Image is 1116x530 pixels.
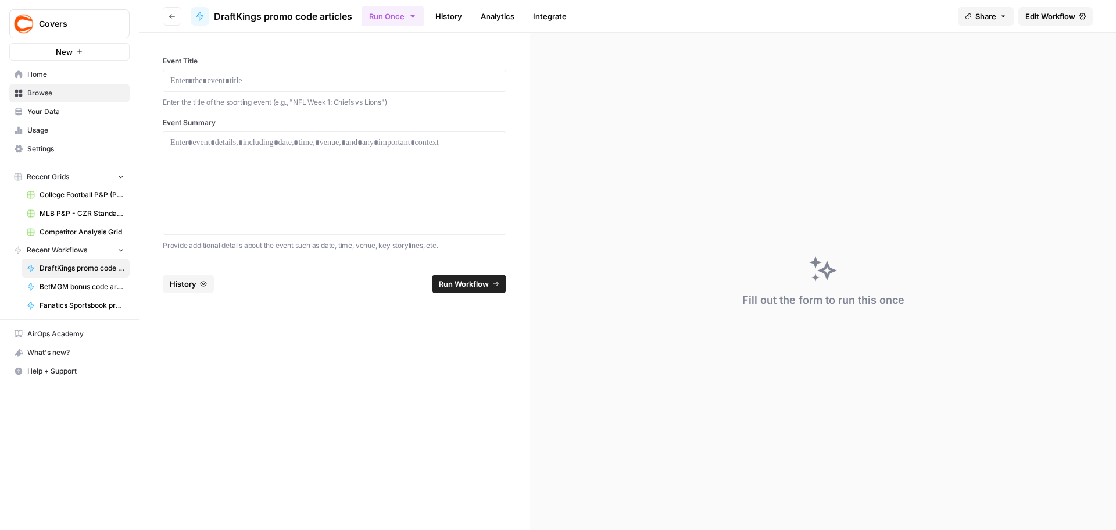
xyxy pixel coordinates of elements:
button: Workspace: Covers [9,9,130,38]
span: BetMGM bonus code articles [40,282,124,292]
span: Usage [27,125,124,136]
button: History [163,275,214,293]
span: Browse [27,88,124,98]
button: New [9,43,130,61]
span: Your Data [27,106,124,117]
button: Help + Support [9,362,130,380]
span: Help + Support [27,366,124,376]
span: Competitor Analysis Grid [40,227,124,237]
a: College Football P&P (Production) Grid (2) [22,186,130,204]
a: Browse [9,84,130,102]
span: Recent Workflows [27,245,87,255]
span: AirOps Academy [27,329,124,339]
a: Settings [9,140,130,158]
span: DraftKings promo code articles [40,263,124,273]
label: Event Title [163,56,506,66]
p: Enter the title of the sporting event (e.g., "NFL Week 1: Chiefs vs Lions") [163,97,506,108]
span: Home [27,69,124,80]
button: What's new? [9,343,130,362]
span: Share [975,10,996,22]
a: DraftKings promo code articles [191,7,352,26]
button: Recent Grids [9,168,130,186]
button: Run Workflow [432,275,506,293]
button: Recent Workflows [9,241,130,259]
a: Integrate [526,7,574,26]
a: Fanatics Sportsbook promo articles [22,296,130,315]
button: Run Once [362,6,424,26]
span: Edit Workflow [1025,10,1075,22]
a: BetMGM bonus code articles [22,278,130,296]
span: MLB P&P - CZR Standard (Production) Grid (5) [40,208,124,219]
span: New [56,46,73,58]
span: Recent Grids [27,172,69,182]
span: Covers [39,18,109,30]
span: Fanatics Sportsbook promo articles [40,300,124,311]
a: MLB P&P - CZR Standard (Production) Grid (5) [22,204,130,223]
div: What's new? [10,344,129,361]
div: Fill out the form to run this once [742,292,904,308]
a: Analytics [474,7,521,26]
span: College Football P&P (Production) Grid (2) [40,190,124,200]
a: Your Data [9,102,130,121]
span: History [170,278,196,290]
a: AirOps Academy [9,325,130,343]
button: Share [958,7,1014,26]
span: Settings [27,144,124,154]
a: DraftKings promo code articles [22,259,130,278]
a: Usage [9,121,130,140]
img: Covers Logo [13,13,34,34]
a: Edit Workflow [1018,7,1093,26]
span: DraftKings promo code articles [214,9,352,23]
a: Home [9,65,130,84]
a: History [428,7,469,26]
label: Event Summary [163,118,506,128]
a: Competitor Analysis Grid [22,223,130,241]
span: Run Workflow [439,278,489,290]
p: Provide additional details about the event such as date, time, venue, key storylines, etc. [163,240,506,251]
